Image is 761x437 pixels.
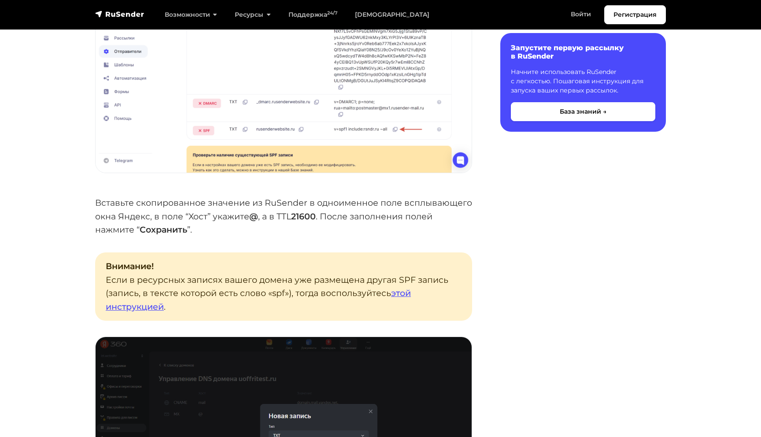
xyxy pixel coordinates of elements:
[156,6,226,24] a: Возможности
[226,6,279,24] a: Ресурсы
[249,211,258,222] strong: @
[562,5,600,23] a: Войти
[604,5,666,24] a: Регистрация
[291,211,316,222] strong: 21600
[346,6,438,24] a: [DEMOGRAPHIC_DATA]
[95,252,472,321] p: Если в ресурсных записях вашего домена уже размещена другая SPF запись (запись, в тексте которой ...
[500,33,666,132] a: Запустите первую рассылку в RuSender Начните использовать RuSender с легкостью. Пошаговая инструк...
[140,224,187,235] strong: Сохранить
[511,67,655,95] p: Начните использовать RuSender с легкостью. Пошаговая инструкция для запуска ваших первых рассылок.
[106,261,154,271] strong: Внимание!
[511,102,655,121] button: База знаний →
[95,196,472,237] p: Вставьте скопированное значение из RuSender в одноименное поле всплывающего окна Яндекс, в поле “...
[327,10,337,16] sup: 24/7
[511,44,655,60] h6: Запустите первую рассылку в RuSender
[280,6,346,24] a: Поддержка24/7
[95,10,144,19] img: RuSender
